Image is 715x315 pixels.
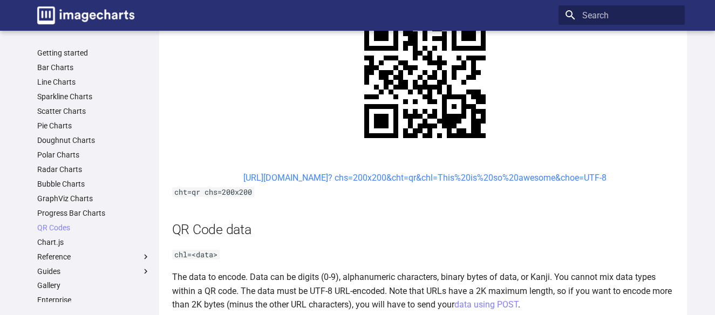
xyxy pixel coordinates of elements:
[37,106,151,116] a: Scatter Charts
[37,92,151,101] a: Sparkline Charts
[37,208,151,218] a: Progress Bar Charts
[37,165,151,174] a: Radar Charts
[37,237,151,247] a: Chart.js
[37,266,151,276] label: Guides
[37,252,151,262] label: Reference
[172,220,678,239] h2: QR Code data
[37,280,151,290] a: Gallery
[172,250,220,259] code: chl=<data>
[37,295,151,305] a: Enterprise
[37,223,151,232] a: QR Codes
[243,173,607,183] a: [URL][DOMAIN_NAME]? chs=200x200&cht=qr&chl=This%20is%20so%20awesome&choe=UTF-8
[172,270,678,312] p: The data to encode. Data can be digits (0-9), alphanumeric characters, binary bytes of data, or K...
[37,63,151,72] a: Bar Charts
[33,2,139,29] a: Image-Charts documentation
[37,194,151,203] a: GraphViz Charts
[454,299,518,310] a: data using POST
[37,150,151,160] a: Polar Charts
[37,179,151,189] a: Bubble Charts
[37,121,151,131] a: Pie Charts
[37,48,151,58] a: Getting started
[559,5,685,25] input: Search
[37,135,151,145] a: Doughnut Charts
[37,6,134,24] img: logo
[172,187,254,197] code: cht=qr chs=200x200
[37,77,151,87] a: Line Charts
